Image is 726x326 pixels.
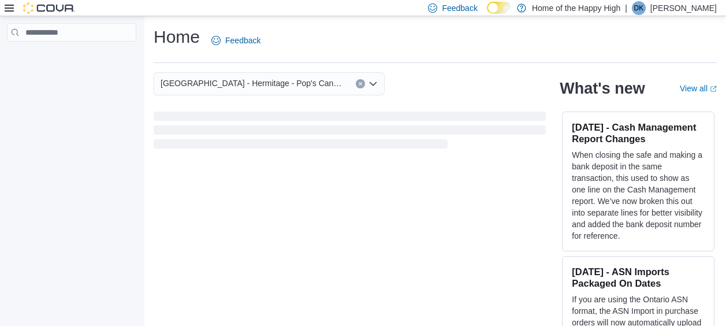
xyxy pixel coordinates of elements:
[625,1,627,15] p: |
[532,1,620,15] p: Home of the Happy High
[7,44,136,72] nav: Complex example
[356,79,365,88] button: Clear input
[154,114,546,151] span: Loading
[225,35,260,46] span: Feedback
[680,84,717,93] a: View allExternal link
[650,1,717,15] p: [PERSON_NAME]
[487,2,511,14] input: Dark Mode
[710,86,717,92] svg: External link
[572,266,705,289] h3: [DATE] - ASN Imports Packaged On Dates
[161,76,344,90] span: [GEOGRAPHIC_DATA] - Hermitage - Pop's Cannabis
[634,1,644,15] span: DK
[23,2,75,14] img: Cova
[442,2,477,14] span: Feedback
[572,121,705,145] h3: [DATE] - Cash Management Report Changes
[572,149,705,242] p: When closing the safe and making a bank deposit in the same transaction, this used to show as one...
[154,25,200,49] h1: Home
[368,79,378,88] button: Open list of options
[207,29,265,52] a: Feedback
[560,79,645,98] h2: What's new
[632,1,646,15] div: Denim Keddy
